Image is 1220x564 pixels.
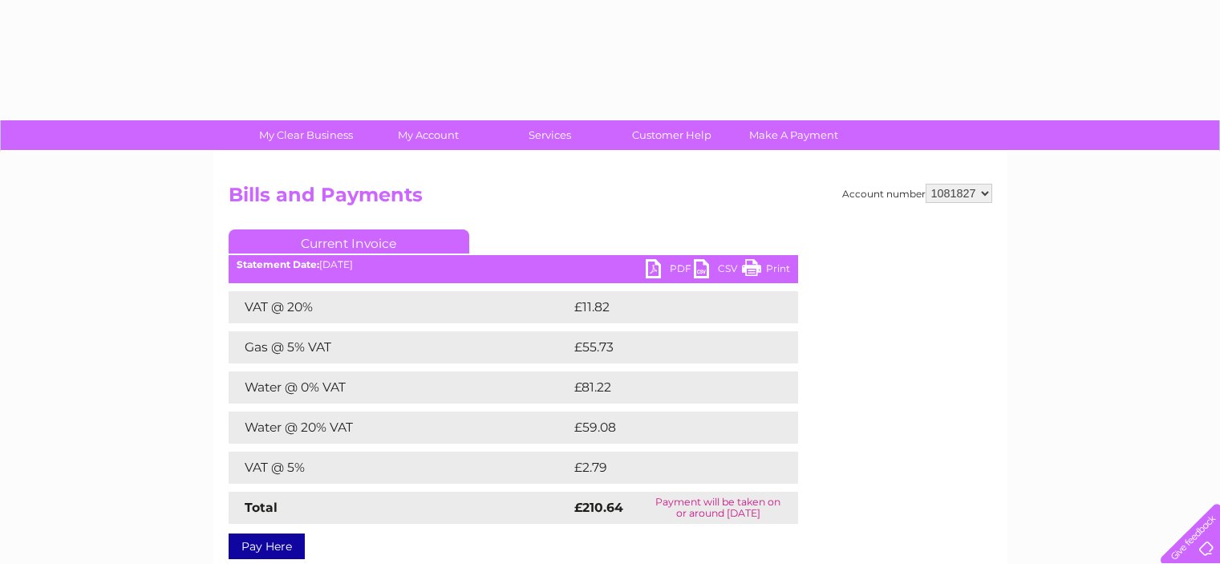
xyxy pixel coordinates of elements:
a: Pay Here [229,534,305,559]
td: Water @ 0% VAT [229,371,570,404]
a: Print [742,259,790,282]
td: Water @ 20% VAT [229,412,570,444]
a: Current Invoice [229,229,469,254]
a: PDF [646,259,694,282]
a: My Account [362,120,494,150]
b: Statement Date: [237,258,319,270]
td: £59.08 [570,412,767,444]
strong: £210.64 [574,500,623,515]
a: Services [484,120,616,150]
h2: Bills and Payments [229,184,992,214]
strong: Total [245,500,278,515]
a: My Clear Business [240,120,372,150]
a: CSV [694,259,742,282]
td: £55.73 [570,331,765,363]
td: Gas @ 5% VAT [229,331,570,363]
td: £81.22 [570,371,764,404]
td: Payment will be taken on or around [DATE] [638,492,798,524]
a: Customer Help [606,120,738,150]
td: £2.79 [570,452,760,484]
div: Account number [842,184,992,203]
td: £11.82 [570,291,763,323]
div: [DATE] [229,259,798,270]
td: VAT @ 5% [229,452,570,484]
a: Make A Payment [728,120,860,150]
td: VAT @ 20% [229,291,570,323]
